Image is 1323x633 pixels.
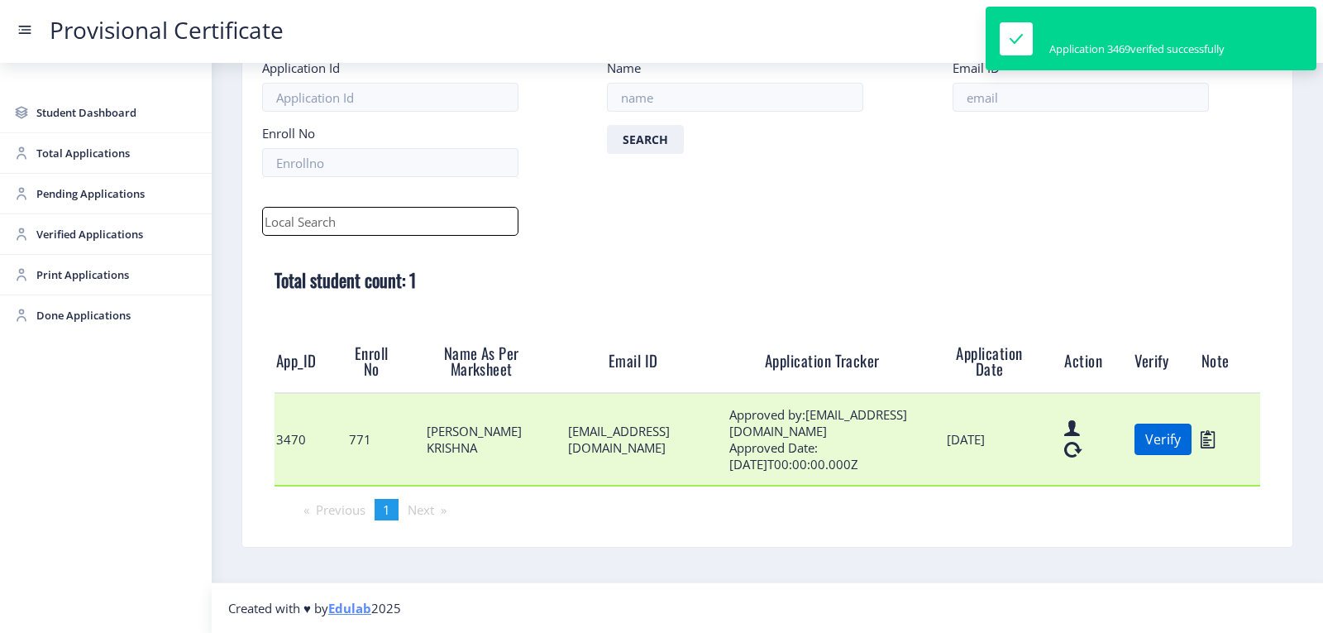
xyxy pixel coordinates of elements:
div: Application 3469verifed successfully [1049,41,1225,56]
th: Enroll No [347,330,425,393]
td: 771 [347,393,425,486]
td: [DATE] [945,393,1063,486]
th: App_ID [275,330,347,393]
label: Enroll No [262,125,315,141]
input: name [607,83,863,112]
input: Application Id [262,83,518,112]
span: Print Applications [36,265,198,285]
label: Name [607,60,641,76]
th: Application Date [945,330,1063,393]
td: [PERSON_NAME] KRISHNA [425,393,567,486]
button: Search [607,125,684,154]
input: email [953,83,1209,112]
span: Total Applications [36,143,198,163]
th: Note [1200,330,1260,393]
span: Verified Applications [36,224,198,244]
span: 1 [383,501,390,518]
a: Edulab [328,600,371,616]
th: Email ID [567,330,728,393]
th: Action [1063,330,1133,393]
span: Student Dashboard [36,103,198,122]
td: [EMAIL_ADDRESS][DOMAIN_NAME] [567,393,728,486]
ul: Pagination [262,499,1273,520]
span: Created with ♥ by 2025 [228,600,401,616]
span: Next [408,501,434,518]
th: Application Tracker [728,330,945,393]
label: Application Id [262,60,340,76]
button: Verify [1134,424,1192,455]
th: Verify [1134,330,1200,393]
span: Pending Applications [36,184,198,204]
th: Name As Per Marksheet [425,330,567,393]
label: Email ID [953,60,1000,76]
td: Approved by:[EMAIL_ADDRESS][DOMAIN_NAME] Approved Date:[DATE]T00:00:00.000Z [728,393,945,486]
span: Done Applications [36,305,198,325]
input: Local Search [262,207,518,236]
a: Provisional Certificate [33,22,300,39]
b: Total student count: 1 [275,266,416,293]
span: Previous [316,501,365,518]
td: 3470 [275,393,347,486]
input: Enrollno [262,148,518,177]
